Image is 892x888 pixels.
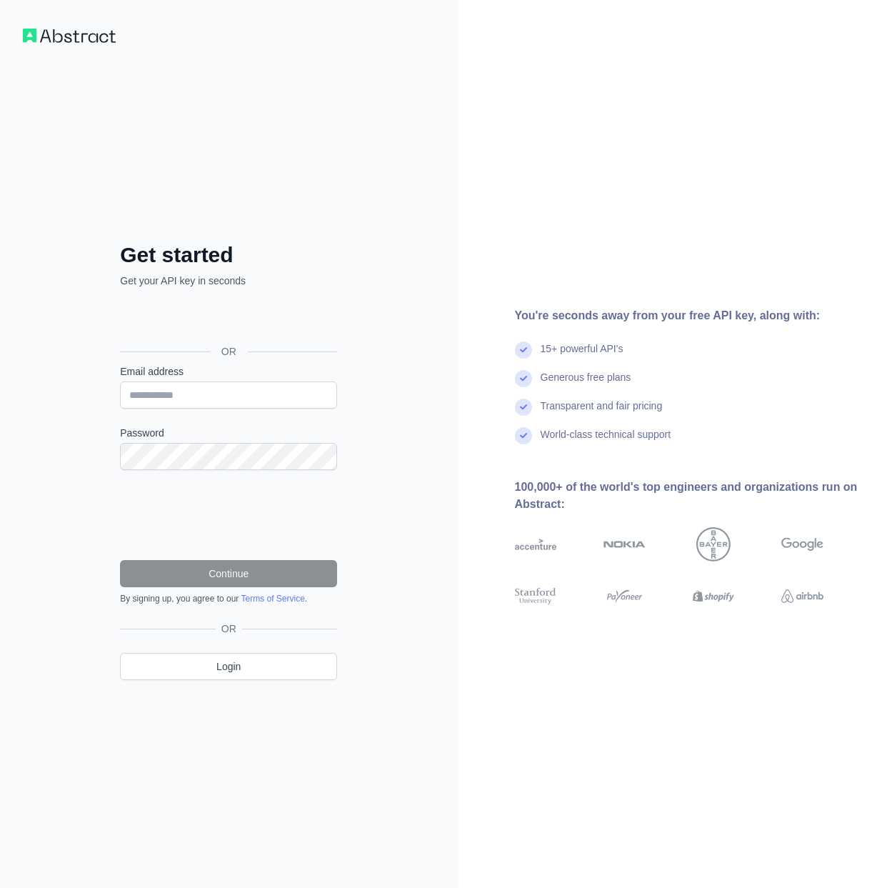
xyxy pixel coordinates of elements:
[210,344,248,359] span: OR
[120,242,337,268] h2: Get started
[515,370,532,387] img: check mark
[120,653,337,680] a: Login
[541,399,663,427] div: Transparent and fair pricing
[515,427,532,444] img: check mark
[541,427,671,456] div: World-class technical support
[120,426,337,440] label: Password
[515,399,532,416] img: check mark
[23,29,116,43] img: Workflow
[693,586,735,607] img: shopify
[120,593,337,604] div: By signing up, you agree to our .
[515,307,870,324] div: You're seconds away from your free API key, along with:
[120,274,337,288] p: Get your API key in seconds
[541,370,631,399] div: Generous free plans
[603,527,646,562] img: nokia
[241,594,304,604] a: Terms of Service
[120,487,337,543] iframe: reCAPTCHA
[696,527,731,562] img: bayer
[781,527,823,562] img: google
[781,586,823,607] img: airbnb
[541,341,623,370] div: 15+ powerful API's
[113,304,341,335] iframe: Knop Inloggen met Google
[515,479,870,513] div: 100,000+ of the world's top engineers and organizations run on Abstract:
[120,364,337,379] label: Email address
[216,622,242,636] span: OR
[120,560,337,587] button: Continue
[515,341,532,359] img: check mark
[515,586,557,607] img: stanford university
[515,527,557,562] img: accenture
[603,586,646,607] img: payoneer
